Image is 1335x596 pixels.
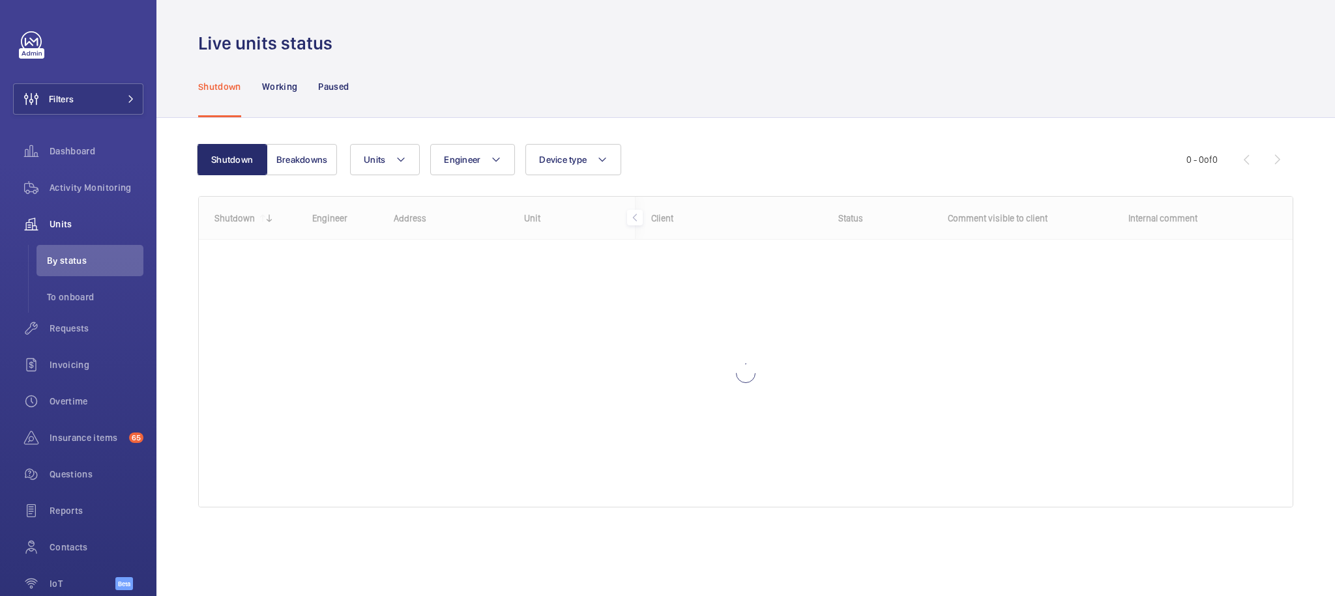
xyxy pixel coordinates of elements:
span: Beta [115,577,133,590]
button: Filters [13,83,143,115]
span: of [1204,154,1212,165]
span: Filters [49,92,74,106]
span: Questions [50,468,143,481]
button: Units [350,144,420,175]
p: Shutdown [198,80,241,93]
button: Device type [525,144,621,175]
span: Insurance items [50,431,124,444]
span: Units [364,154,385,165]
span: 0 - 0 0 [1186,155,1218,164]
span: Device type [539,154,587,165]
span: 65 [129,433,143,443]
button: Shutdown [197,144,267,175]
span: To onboard [47,291,143,304]
span: Contacts [50,541,143,554]
span: Overtime [50,395,143,408]
span: By status [47,254,143,267]
span: Invoicing [50,358,143,371]
span: IoT [50,577,115,590]
span: Units [50,218,143,231]
button: Engineer [430,144,515,175]
span: Reports [50,504,143,517]
h1: Live units status [198,31,340,55]
p: Paused [318,80,349,93]
span: Dashboard [50,145,143,158]
button: Breakdowns [267,144,337,175]
span: Activity Monitoring [50,181,143,194]
p: Working [262,80,297,93]
span: Engineer [444,154,480,165]
span: Requests [50,322,143,335]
